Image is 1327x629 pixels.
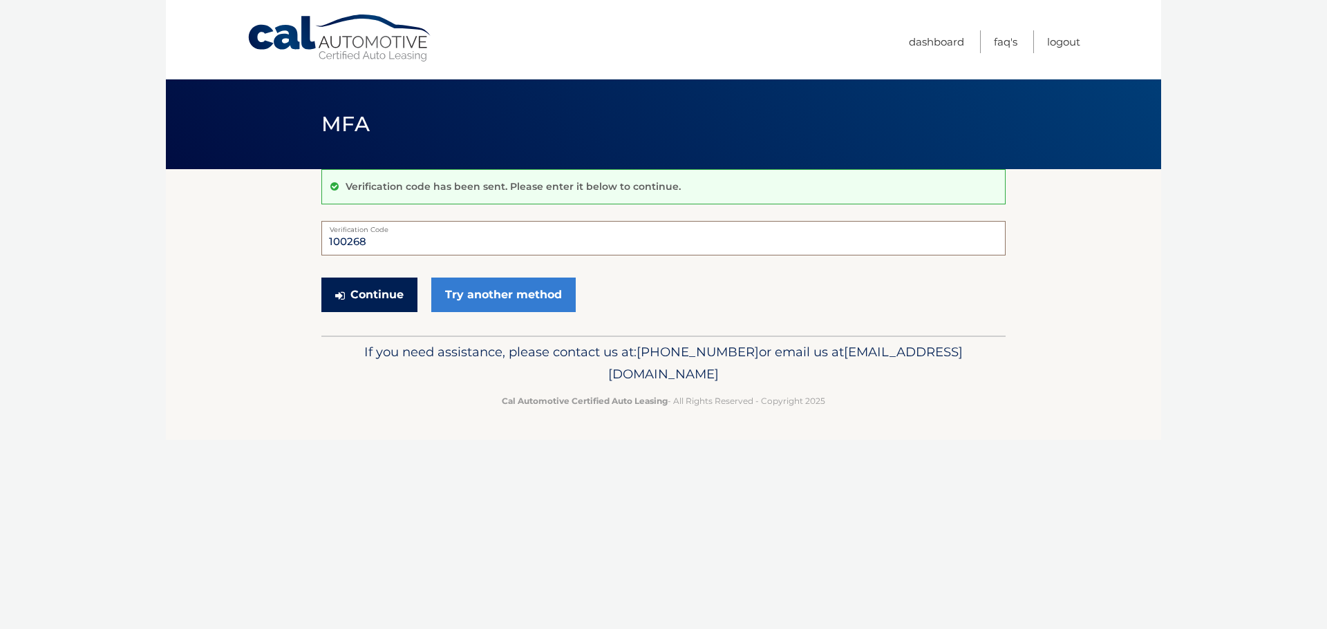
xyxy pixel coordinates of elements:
[247,14,433,63] a: Cal Automotive
[994,30,1017,53] a: FAQ's
[321,221,1006,255] input: Verification Code
[330,341,997,385] p: If you need assistance, please contact us at: or email us at
[321,111,370,137] span: MFA
[909,30,964,53] a: Dashboard
[637,344,759,360] span: [PHONE_NUMBER]
[608,344,963,382] span: [EMAIL_ADDRESS][DOMAIN_NAME]
[502,396,668,406] strong: Cal Automotive Certified Auto Leasing
[346,180,681,193] p: Verification code has been sent. Please enter it below to continue.
[1047,30,1080,53] a: Logout
[431,278,576,312] a: Try another method
[321,221,1006,232] label: Verification Code
[321,278,417,312] button: Continue
[330,394,997,408] p: - All Rights Reserved - Copyright 2025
